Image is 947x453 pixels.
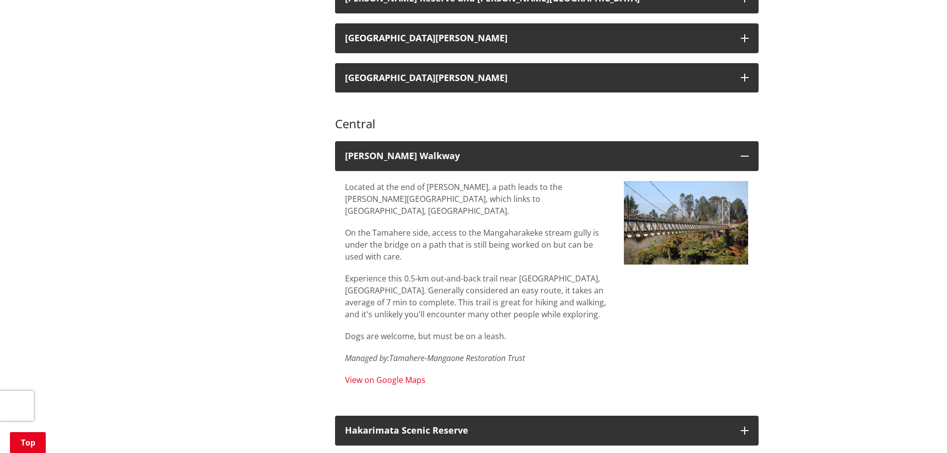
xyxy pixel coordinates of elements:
[335,141,759,171] button: [PERSON_NAME] Walkway
[345,181,609,217] p: Located at the end of [PERSON_NAME], a path leads to the [PERSON_NAME][GEOGRAPHIC_DATA], which li...
[335,416,759,446] button: Hakarimata Scenic Reserve
[345,426,731,436] h3: Hakarimata Scenic Reserve
[345,272,609,320] p: Experience this 0.5-km out-and-back trail near [GEOGRAPHIC_DATA], [GEOGRAPHIC_DATA]. Generally co...
[335,23,759,53] button: [GEOGRAPHIC_DATA][PERSON_NAME]
[345,353,389,363] em: Managed by:
[335,63,759,93] button: [GEOGRAPHIC_DATA][PERSON_NAME]
[389,353,525,363] em: Tamahere-Mangaone Restoration Trust
[10,432,46,453] a: Top
[624,181,749,265] img: Alan Turner Walkway
[345,227,609,263] p: On the Tamahere side, access to the Mangaharakeke stream gully is under the bridge on a path that...
[345,330,609,342] p: Dogs are welcome, but must be on a leash.
[901,411,937,447] iframe: Messenger Launcher
[345,151,731,161] div: [PERSON_NAME] Walkway
[345,73,731,83] div: [GEOGRAPHIC_DATA][PERSON_NAME]
[345,33,731,43] h3: [GEOGRAPHIC_DATA][PERSON_NAME]
[345,374,426,385] a: View on Google Maps
[335,102,759,131] h3: Central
